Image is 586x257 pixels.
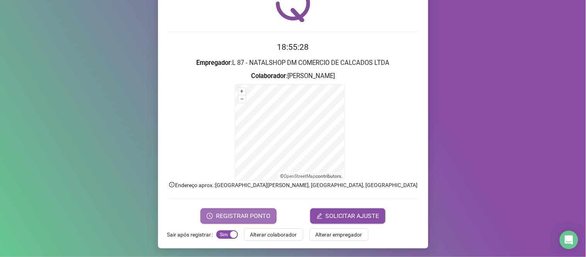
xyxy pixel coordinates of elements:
[250,230,297,239] span: Alterar colaborador
[197,59,231,66] strong: Empregador
[316,213,323,219] span: edit
[310,208,386,224] button: editSOLICITAR AJUSTE
[238,95,246,103] button: –
[238,88,246,95] button: +
[316,230,362,239] span: Alterar empregador
[244,228,303,241] button: Alterar colaborador
[200,208,277,224] button: REGISTRAR PONTO
[167,58,419,68] h3: : L 87 - NATALSHOP DM COMERCIO DE CALCADOS LTDA
[216,211,270,221] span: REGISTRAR PONTO
[167,71,419,81] h3: : [PERSON_NAME]
[280,174,342,179] li: © contributors.
[284,174,316,179] a: OpenStreetMap
[168,181,175,188] span: info-circle
[207,213,213,219] span: clock-circle
[326,211,379,221] span: SOLICITAR AJUSTE
[309,228,369,241] button: Alterar empregador
[167,228,216,241] label: Sair após registrar
[560,231,578,249] div: Open Intercom Messenger
[251,72,286,80] strong: Colaborador
[167,181,419,189] p: Endereço aprox. : [GEOGRAPHIC_DATA][PERSON_NAME], [GEOGRAPHIC_DATA], [GEOGRAPHIC_DATA]
[277,43,309,52] time: 18:55:28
